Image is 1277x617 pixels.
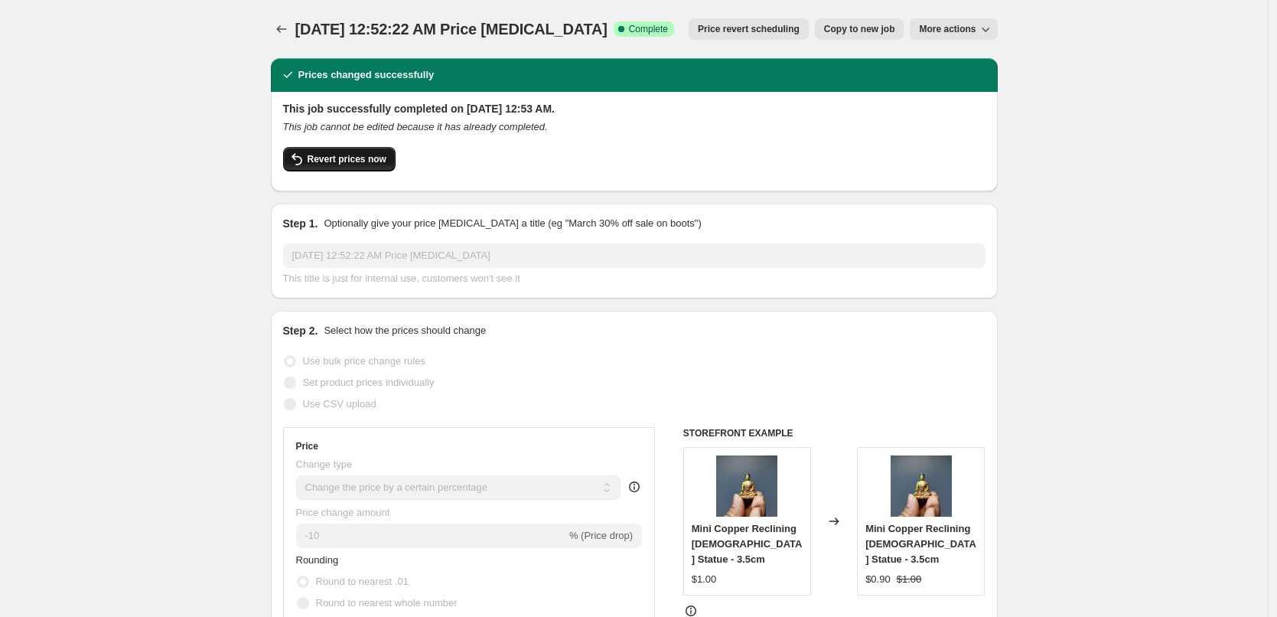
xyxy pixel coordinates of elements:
h6: STOREFRONT EXAMPLE [683,427,985,439]
strike: $1.00 [897,572,922,587]
button: More actions [910,18,997,40]
h2: Step 1. [283,216,318,231]
span: Change type [296,459,353,470]
span: Use bulk price change rules [303,355,425,367]
span: Rounding [296,554,339,566]
span: Complete [629,23,668,35]
span: % (Price drop) [569,530,633,541]
h2: Step 2. [283,323,318,338]
i: This job cannot be edited because it has already completed. [283,121,548,132]
div: $1.00 [692,572,717,587]
img: ee7008ec4fa6d64748dd61949953a42_ba1323b6-4818-4209-a182-0d3eb3d3eedf_80x.jpg [891,455,952,517]
span: Copy to new job [824,23,895,35]
span: Mini Copper Reclining [DEMOGRAPHIC_DATA] Statue - 3.5cm [692,523,803,565]
button: Price change jobs [271,18,292,40]
span: Revert prices now [308,153,386,165]
span: Use CSV upload [303,398,376,410]
span: Price change amount [296,507,390,518]
button: Copy to new job [815,18,904,40]
span: Set product prices individually [303,377,435,388]
span: Price revert scheduling [698,23,800,35]
span: Round to nearest whole number [316,597,458,609]
h2: This job successfully completed on [DATE] 12:53 AM. [283,101,985,116]
span: Round to nearest .01 [316,576,409,587]
span: [DATE] 12:52:22 AM Price [MEDICAL_DATA] [295,21,608,38]
input: -15 [296,524,566,548]
h3: Price [296,440,318,452]
div: help [627,479,642,495]
h2: Prices changed successfully [298,67,435,83]
input: 30% off holiday sale [283,243,985,268]
div: $0.90 [865,572,891,587]
p: Optionally give your price [MEDICAL_DATA] a title (eg "March 30% off sale on boots") [324,216,701,231]
span: This title is just for internal use, customers won't see it [283,273,520,284]
button: Revert prices now [283,147,396,171]
span: Mini Copper Reclining [DEMOGRAPHIC_DATA] Statue - 3.5cm [865,523,976,565]
img: ee7008ec4fa6d64748dd61949953a42_ba1323b6-4818-4209-a182-0d3eb3d3eedf_80x.jpg [716,455,777,517]
p: Select how the prices should change [324,323,486,338]
span: More actions [919,23,976,35]
button: Price revert scheduling [689,18,809,40]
